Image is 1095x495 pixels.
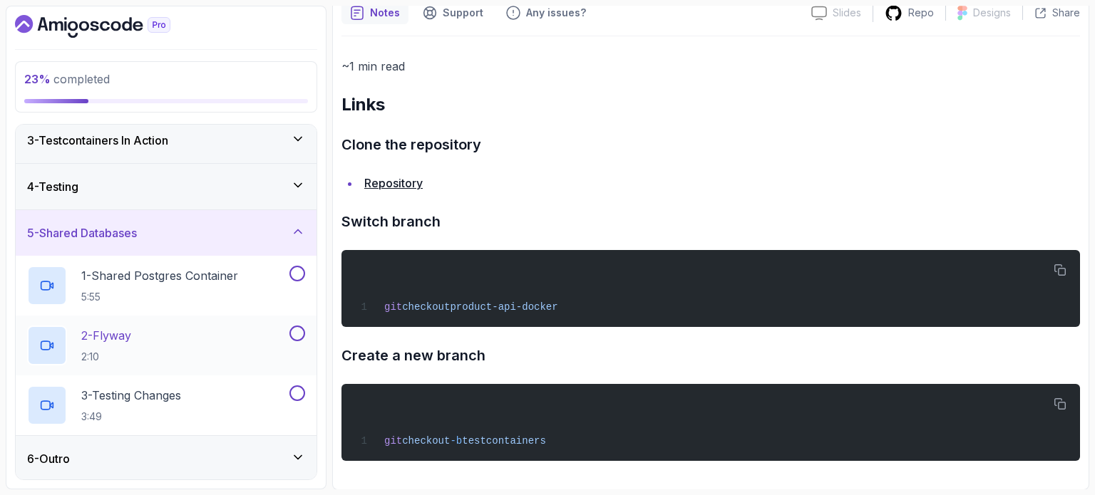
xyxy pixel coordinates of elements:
[27,266,305,306] button: 1-Shared Postgres Container5:55
[341,133,1080,156] h3: Clone the repository
[1022,6,1080,20] button: Share
[450,301,557,313] span: product-api-docker
[873,4,945,22] a: Repo
[341,210,1080,233] h3: Switch branch
[341,1,408,24] button: notes button
[81,327,131,344] p: 2 - Flyway
[341,56,1080,76] p: ~1 min read
[27,224,137,241] h3: 5 - Shared Databases
[341,344,1080,367] h3: Create a new branch
[833,6,861,20] p: Slides
[27,450,70,467] h3: 6 - Outro
[364,176,423,190] a: Repository
[16,436,317,481] button: 6-Outro
[81,350,131,364] p: 2:10
[15,15,203,38] a: Dashboard
[526,6,586,20] p: Any issues?
[81,410,181,424] p: 3:49
[81,290,238,304] p: 5:55
[24,72,51,86] span: 23 %
[24,72,110,86] span: completed
[973,6,1011,20] p: Designs
[1052,6,1080,20] p: Share
[414,1,492,24] button: Support button
[16,164,317,209] button: 4-Testing
[16,118,317,163] button: 3-Testcontainers In Action
[341,93,1080,116] h2: Links
[27,132,168,149] h3: 3 - Testcontainers In Action
[81,387,181,404] p: 3 - Testing Changes
[443,6,483,20] p: Support
[370,6,400,20] p: Notes
[462,435,546,447] span: testcontainers
[81,267,238,284] p: 1 - Shared Postgres Container
[402,435,450,447] span: checkout
[27,325,305,365] button: 2-Flyway2:10
[27,385,305,425] button: 3-Testing Changes3:49
[908,6,934,20] p: Repo
[384,435,402,447] span: git
[402,301,450,313] span: checkout
[384,301,402,313] span: git
[27,178,78,195] h3: 4 - Testing
[16,210,317,256] button: 5-Shared Databases
[450,435,462,447] span: -b
[498,1,595,24] button: Feedback button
